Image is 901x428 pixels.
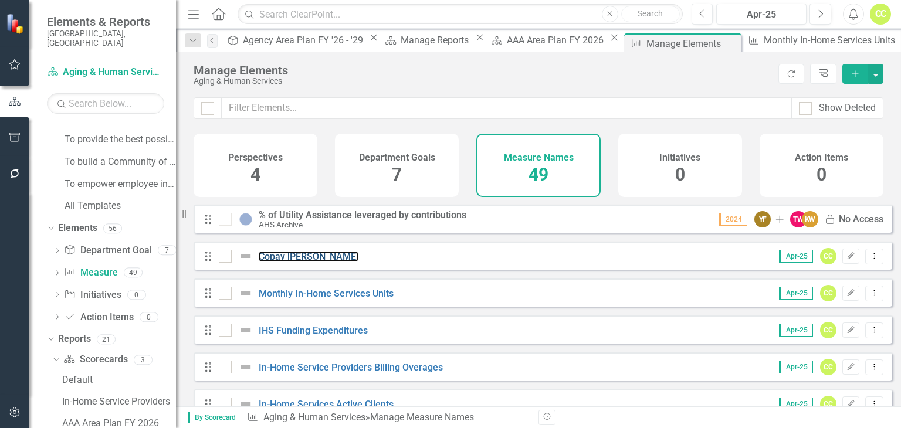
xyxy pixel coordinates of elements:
div: YF [754,211,771,227]
a: Elements [58,222,97,235]
span: 2024 [719,213,747,226]
div: Manage Elements [646,36,739,51]
span: 7 [392,164,402,185]
div: Apr-25 [720,8,802,22]
div: CC [820,396,836,412]
span: Apr-25 [779,361,813,373]
img: Not Defined [239,286,253,300]
a: All Templates [65,199,176,213]
div: No Access [839,213,883,226]
div: Manage Elements [194,64,773,77]
span: By Scorecard [188,412,241,423]
a: Manage Reports [381,33,472,47]
a: Monthly In-Home Services Units [744,33,898,47]
span: Apr-25 [779,398,813,410]
button: CC [870,4,891,25]
div: 7 [158,246,177,256]
span: 4 [250,164,260,185]
h4: Initiatives [659,152,700,163]
div: Manage Reports [401,33,472,47]
h4: Action Items [795,152,848,163]
span: 0 [817,164,827,185]
div: » Manage Measure Names [247,411,530,424]
a: Aging & Human Services [263,412,365,423]
div: CC [820,285,836,301]
a: Monthly In-Home Services Units [259,288,394,299]
div: CC [820,359,836,375]
div: Agency Area Plan FY '26 - '29 [243,33,367,47]
a: In-Home Service Providers [59,392,176,411]
div: Default [62,375,176,385]
a: In-Home Service Providers Billing Overages [259,362,443,373]
a: Scorecards [63,353,127,366]
button: Apr-25 [716,4,807,25]
input: Search ClearPoint... [238,4,682,25]
a: Copay [PERSON_NAME] [259,251,358,262]
div: Monthly In-Home Services Units [764,33,899,47]
h4: Measure Names [504,152,574,163]
a: Department Goal [64,244,151,257]
img: ClearPoint Strategy [6,13,26,33]
a: Action Items [64,311,133,324]
small: [GEOGRAPHIC_DATA], [GEOGRAPHIC_DATA] [47,29,164,48]
input: Search Below... [47,93,164,114]
span: 0 [675,164,685,185]
img: Not Defined [239,249,253,263]
div: 49 [124,268,143,278]
span: Apr-25 [779,250,813,263]
small: AHS Archive [259,220,303,229]
span: 49 [529,164,548,185]
h4: Perspectives [228,152,283,163]
span: Apr-25 [779,287,813,300]
div: 0 [127,290,146,300]
div: % of Utility Assistance leveraged by contributions [259,210,466,220]
a: To provide the best possible mandatory and discretionary services [65,133,176,147]
a: To build a Community of Choice where people want to live and work​ [65,155,176,169]
img: Not Defined [239,323,253,337]
div: TW [790,211,807,227]
div: In-Home Service Providers [62,396,176,407]
img: Not Defined [239,397,253,411]
div: Aging & Human Services [194,77,773,86]
img: No Information [239,212,253,226]
input: Filter Elements... [221,97,792,119]
a: In-Home Services Active Clients [259,399,394,410]
div: CC [820,248,836,264]
a: To empower employee innovation and productivity [65,178,176,191]
img: Not Defined [239,360,253,374]
span: Search [638,9,663,18]
h4: Department Goals [359,152,435,163]
a: Measure [64,266,117,280]
button: Search [621,6,680,22]
a: Initiatives [64,288,121,302]
div: 3 [134,355,153,365]
div: 21 [97,334,116,344]
div: KW [802,211,818,227]
a: Default [59,371,176,389]
div: AAA Area Plan FY 2026 [507,33,607,47]
a: IHS Funding Expenditures [259,325,368,336]
div: Show Deleted [819,101,876,115]
a: AAA Area Plan FY 2026 [487,33,607,47]
div: 0 [140,312,158,322]
span: Elements & Reports [47,15,164,29]
div: CC [820,322,836,338]
a: Aging & Human Services [47,66,164,79]
span: Apr-25 [779,324,813,337]
div: 56 [103,223,122,233]
a: Reports [58,332,91,346]
a: Agency Area Plan FY '26 - '29 [223,33,367,47]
